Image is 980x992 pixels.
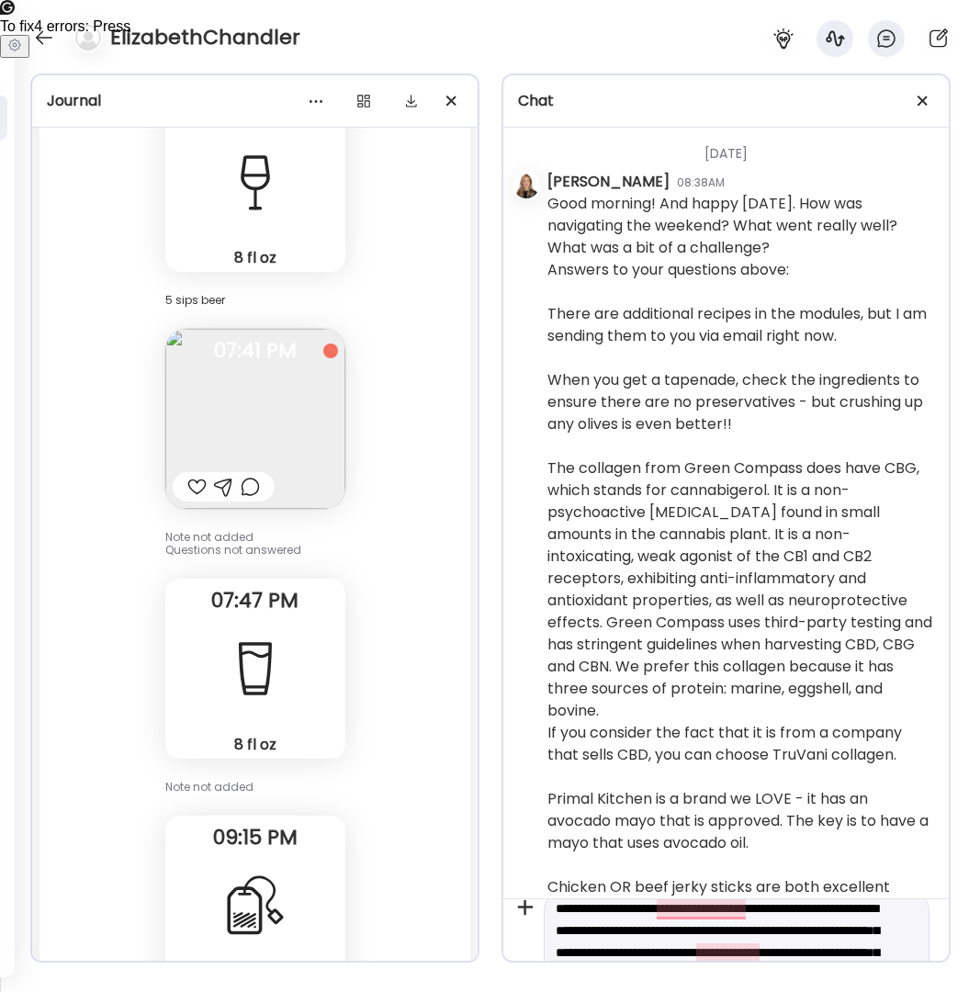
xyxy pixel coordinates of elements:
div: 8 fl oz [173,735,338,754]
div: Good morning! And happy [DATE]. How was navigating the weekend? What went really well? What was a... [547,193,934,986]
span: 07:47 PM [165,592,345,609]
img: avatars%2FC7qqOxmwlCb4p938VsoDHlkq1VT2 [513,173,539,198]
img: images%2FLmewejLqqxYGdaZecVheXEEv6Df2%2FNVFUhm9dOSRZ8vfp2fEo%2FbfZnZhRuogEsTmYT6ied_240 [165,329,345,509]
div: 5 sips beer [165,294,345,307]
span: Questions not answered [165,542,301,558]
div: [DATE] [547,122,934,171]
span: Note not added [165,529,253,545]
span: Note not added [165,779,253,795]
div: [PERSON_NAME] [547,171,670,193]
div: 08:38AM [677,175,725,191]
div: Journal [47,90,463,112]
div: 8 fl oz [173,248,338,267]
span: 09:15 PM [165,829,345,846]
span: 07:41 PM [165,343,345,359]
div: Chat [518,90,934,112]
